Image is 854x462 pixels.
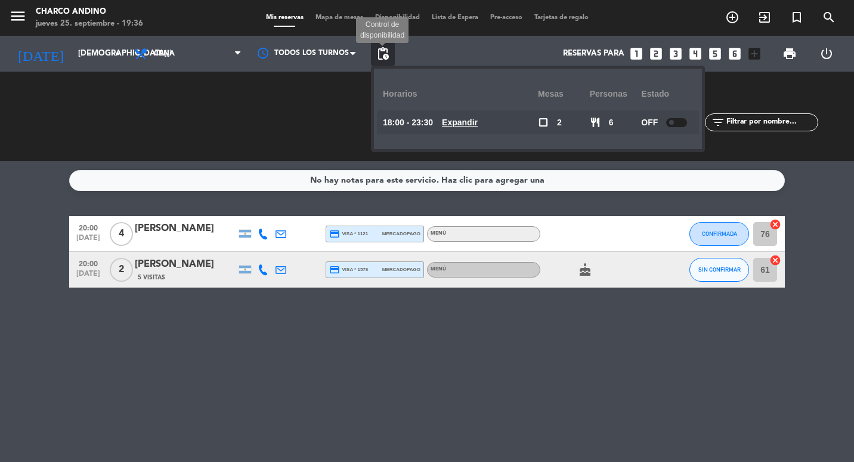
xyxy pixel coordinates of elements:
[329,229,340,239] i: credit_card
[382,230,420,238] span: mercadopago
[73,270,103,284] span: [DATE]
[609,116,614,130] span: 6
[641,78,693,110] div: Estado
[431,231,446,236] span: MENÚ
[689,258,749,282] button: SIN CONFIRMAR
[329,264,368,275] span: visa * 1578
[629,46,644,61] i: looks_one
[382,266,420,273] span: mercadopago
[73,256,103,270] span: 20:00
[442,118,478,127] u: Expandir
[310,14,369,21] span: Mapa de mesas
[782,47,797,61] span: print
[819,47,834,61] i: power_settings_new
[702,230,737,237] span: CONFIRMADA
[590,78,642,110] div: personas
[698,266,741,273] span: SIN CONFIRMAR
[260,14,310,21] span: Mis reservas
[641,116,658,130] span: OFF
[808,36,845,72] div: LOG OUT
[769,218,781,230] i: cancel
[110,258,133,282] span: 2
[648,46,664,61] i: looks_two
[135,257,236,272] div: [PERSON_NAME]
[725,116,818,129] input: Filtrar por nombre...
[711,115,725,130] i: filter_list
[111,47,125,61] i: arrow_drop_down
[383,116,433,130] span: 18:00 - 23:30
[727,46,742,61] i: looks_6
[329,229,368,239] span: visa * 1121
[426,14,484,21] span: Lista de Espera
[154,50,175,58] span: Cena
[36,6,143,18] div: Charco Andino
[9,41,72,67] i: [DATE]
[73,234,103,248] span: [DATE]
[431,267,446,272] span: MENÚ
[110,222,133,246] span: 4
[557,116,562,130] span: 2
[135,221,236,236] div: [PERSON_NAME]
[36,18,143,30] div: jueves 25. septiembre - 19:36
[383,78,538,110] div: Horarios
[590,117,601,128] span: restaurant
[578,263,592,277] i: cake
[688,46,703,61] i: looks_4
[484,14,528,21] span: Pre-acceso
[689,222,749,246] button: CONFIRMADA
[73,220,103,234] span: 20:00
[9,7,27,25] i: menu
[757,10,772,24] i: exit_to_app
[668,46,683,61] i: looks_3
[725,10,739,24] i: add_circle_outline
[138,273,165,282] span: 5 Visitas
[376,47,390,61] span: pending_actions
[790,10,804,24] i: turned_in_not
[9,7,27,29] button: menu
[528,14,595,21] span: Tarjetas de regalo
[356,17,409,44] div: Control de disponibilidad
[769,254,781,266] i: cancel
[538,117,549,128] span: check_box_outline_blank
[538,78,590,110] div: Mesas
[822,10,836,24] i: search
[707,46,723,61] i: looks_5
[563,49,624,58] span: Reservas para
[329,264,340,275] i: credit_card
[747,46,762,61] i: add_box
[310,174,544,187] div: No hay notas para este servicio. Haz clic para agregar una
